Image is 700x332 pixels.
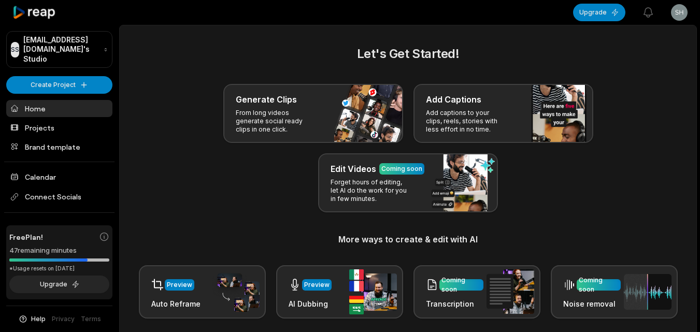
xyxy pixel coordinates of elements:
a: Terms [81,314,101,324]
div: *Usage resets on [DATE] [9,265,109,272]
h3: AI Dubbing [289,298,332,309]
p: Forget hours of editing, let AI do the work for you in few minutes. [331,178,411,203]
button: Help [18,314,46,324]
button: Upgrade [573,4,625,21]
button: Create Project [6,76,112,93]
div: Coming soon [441,276,481,294]
img: transcription.png [487,269,534,314]
a: Brand template [6,138,112,155]
button: Upgrade [9,276,109,293]
a: Privacy [52,314,75,324]
h3: More ways to create & edit with AI [132,233,684,246]
a: Home [6,100,112,117]
p: From long videos generate social ready clips in one click. [236,109,316,134]
h3: Edit Videos [331,163,376,175]
div: SS [11,42,19,57]
div: Preview [304,280,330,290]
img: noise_removal.png [624,274,672,310]
div: Coming soon [381,164,422,174]
h2: Let's Get Started! [132,45,684,63]
h3: Generate Clips [236,93,297,106]
span: Free Plan! [9,232,43,242]
div: Coming soon [579,276,619,294]
img: auto_reframe.png [212,272,260,312]
h3: Transcription [426,298,483,309]
a: Calendar [6,168,112,185]
p: Add captions to your clips, reels, stories with less effort in no time. [426,109,506,134]
div: Preview [167,280,192,290]
a: Projects [6,119,112,136]
img: ai_dubbing.png [349,269,397,314]
h3: Add Captions [426,93,481,106]
span: Help [31,314,46,324]
h3: Noise removal [563,298,621,309]
h3: Auto Reframe [151,298,201,309]
div: 47 remaining minutes [9,246,109,256]
span: Connect Socials [6,187,112,206]
p: [EMAIL_ADDRESS][DOMAIN_NAME]'s Studio [23,35,99,64]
